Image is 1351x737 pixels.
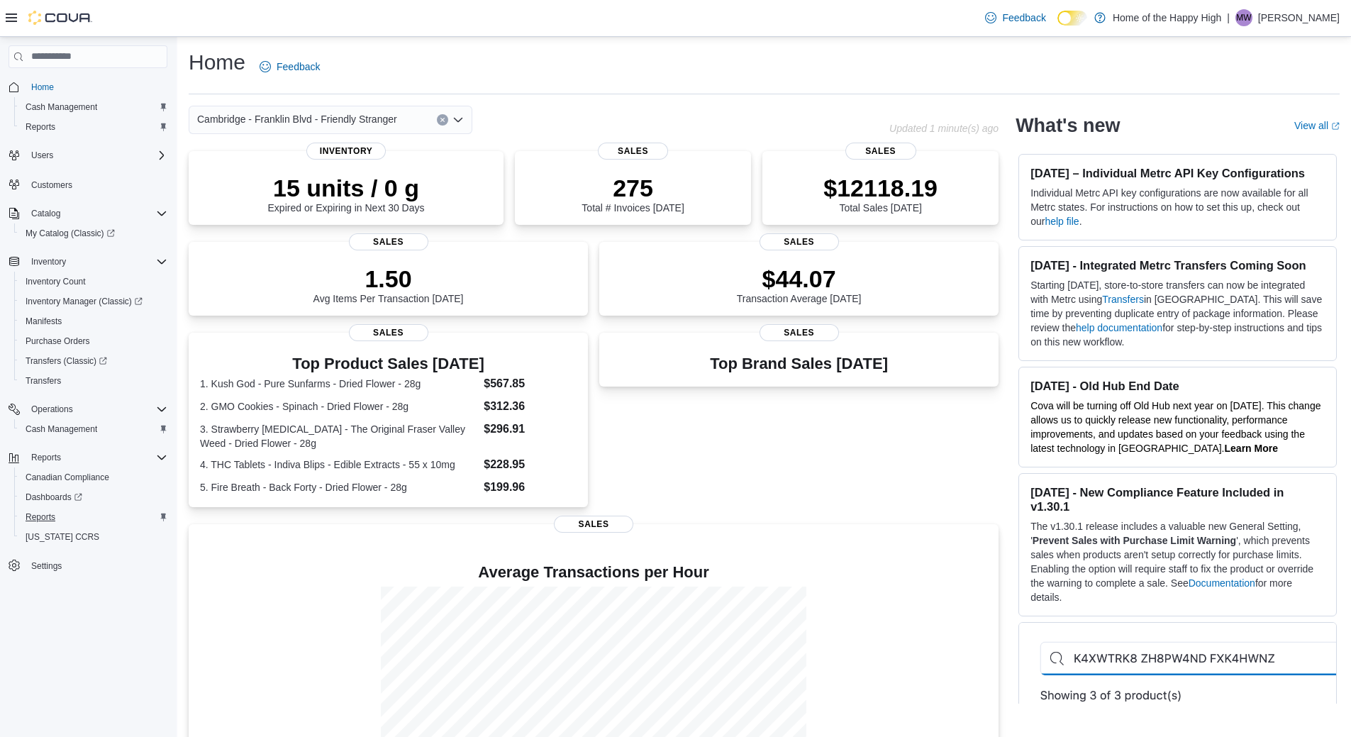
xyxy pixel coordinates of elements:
[26,147,167,164] span: Users
[26,401,79,418] button: Operations
[1113,9,1221,26] p: Home of the Happy High
[1016,114,1120,137] h2: What's new
[313,265,464,304] div: Avg Items Per Transaction [DATE]
[760,324,839,341] span: Sales
[484,421,577,438] dd: $296.91
[484,398,577,415] dd: $312.36
[3,448,173,467] button: Reports
[31,150,53,161] span: Users
[20,313,67,330] a: Manifests
[268,174,425,202] p: 15 units / 0 g
[1030,258,1325,272] h3: [DATE] - Integrated Metrc Transfers Coming Soon
[20,333,96,350] a: Purchase Orders
[760,233,839,250] span: Sales
[9,71,167,613] nav: Complex example
[14,527,173,547] button: [US_STATE] CCRS
[26,276,86,287] span: Inventory Count
[737,265,862,293] p: $44.07
[26,121,55,133] span: Reports
[3,252,173,272] button: Inventory
[484,456,577,473] dd: $228.95
[1045,216,1079,227] a: help file
[1225,443,1278,454] a: Learn More
[26,531,99,543] span: [US_STATE] CCRS
[20,353,167,370] span: Transfers (Classic)
[14,311,173,331] button: Manifests
[889,123,999,134] p: Updated 1 minute(s) ago
[14,351,173,371] a: Transfers (Classic)
[28,11,92,25] img: Cova
[1057,11,1087,26] input: Dark Mode
[26,511,55,523] span: Reports
[1030,379,1325,393] h3: [DATE] - Old Hub End Date
[20,372,167,389] span: Transfers
[26,79,60,96] a: Home
[20,118,167,135] span: Reports
[20,273,167,290] span: Inventory Count
[20,372,67,389] a: Transfers
[1030,485,1325,514] h3: [DATE] - New Compliance Feature Included in v1.30.1
[349,324,428,341] span: Sales
[26,472,109,483] span: Canadian Compliance
[200,355,577,372] h3: Top Product Sales [DATE]
[26,449,67,466] button: Reports
[582,174,684,214] div: Total # Invoices [DATE]
[26,147,59,164] button: Users
[20,421,103,438] a: Cash Management
[1030,186,1325,228] p: Individual Metrc API key configurations are now available for all Metrc states. For instructions ...
[26,101,97,113] span: Cash Management
[3,77,173,97] button: Home
[306,143,386,160] span: Inventory
[979,4,1051,32] a: Feedback
[31,208,60,219] span: Catalog
[268,174,425,214] div: Expired or Expiring in Next 30 Days
[3,174,173,194] button: Customers
[31,560,62,572] span: Settings
[200,480,478,494] dt: 5. Fire Breath - Back Forty - Dried Flower - 28g
[26,253,72,270] button: Inventory
[26,423,97,435] span: Cash Management
[200,422,478,450] dt: 3. Strawberry [MEDICAL_DATA] - The Original Fraser Valley Weed - Dried Flower - 28g
[3,145,173,165] button: Users
[189,48,245,77] h1: Home
[3,204,173,223] button: Catalog
[31,256,66,267] span: Inventory
[1030,278,1325,349] p: Starting [DATE], store-to-store transfers can now be integrated with Metrc using in [GEOGRAPHIC_D...
[200,377,478,391] dt: 1. Kush God - Pure Sunfarms - Dried Flower - 28g
[26,253,167,270] span: Inventory
[26,449,167,466] span: Reports
[14,97,173,117] button: Cash Management
[1294,120,1340,131] a: View allExternal link
[31,82,54,93] span: Home
[1331,122,1340,131] svg: External link
[823,174,938,214] div: Total Sales [DATE]
[452,114,464,126] button: Open list of options
[26,336,90,347] span: Purchase Orders
[26,557,167,575] span: Settings
[737,265,862,304] div: Transaction Average [DATE]
[26,228,115,239] span: My Catalog (Classic)
[313,265,464,293] p: 1.50
[598,143,669,160] span: Sales
[484,375,577,392] dd: $567.85
[26,492,82,503] span: Dashboards
[710,355,888,372] h3: Top Brand Sales [DATE]
[3,399,173,419] button: Operations
[3,555,173,576] button: Settings
[20,333,167,350] span: Purchase Orders
[1030,166,1325,180] h3: [DATE] – Individual Metrc API Key Configurations
[1236,9,1251,26] span: MW
[14,371,173,391] button: Transfers
[1033,535,1236,546] strong: Prevent Sales with Purchase Limit Warning
[26,401,167,418] span: Operations
[1030,519,1325,604] p: The v1.30.1 release includes a valuable new General Setting, ' ', which prevents sales when produ...
[20,489,167,506] span: Dashboards
[1258,9,1340,26] p: [PERSON_NAME]
[1002,11,1045,25] span: Feedback
[26,375,61,387] span: Transfers
[26,558,67,575] a: Settings
[20,469,167,486] span: Canadian Compliance
[582,174,684,202] p: 275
